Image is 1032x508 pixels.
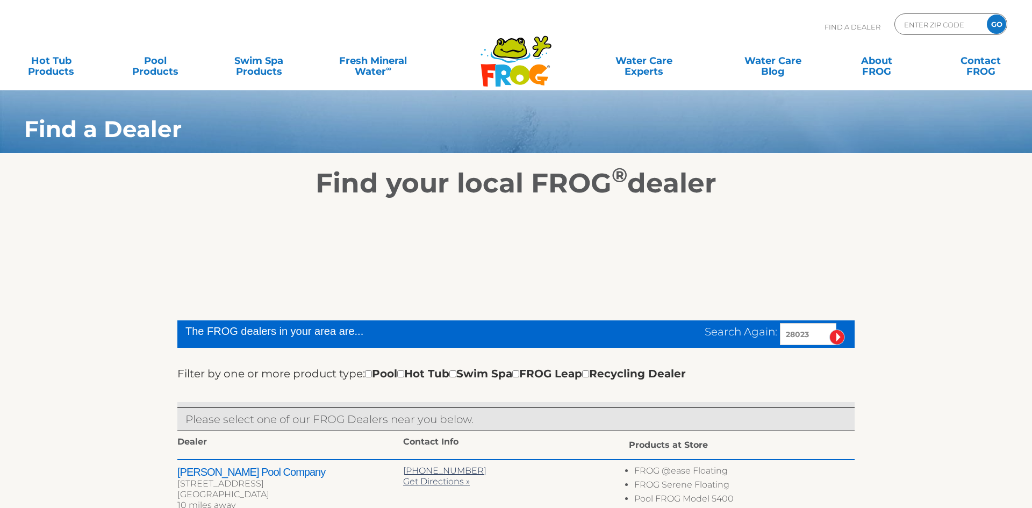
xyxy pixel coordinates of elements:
h1: Find a Dealer [24,116,922,142]
div: Dealer [177,437,403,450]
input: GO [987,15,1006,34]
div: Products at Store [629,437,855,454]
p: Please select one of our FROG Dealers near you below. [185,411,847,428]
li: FROG @ease Floating [634,466,855,480]
a: Fresh MineralWater∞ [322,50,424,71]
p: Find A Dealer [825,13,880,40]
sup: ® [612,163,627,187]
div: The FROG dealers in your area are... [185,323,520,339]
a: Swim SpaProducts [219,50,299,71]
sup: ∞ [386,64,391,73]
a: Hot TubProducts [11,50,91,71]
input: Submit [829,330,845,345]
a: ContactFROG [941,50,1021,71]
a: AboutFROG [836,50,917,71]
span: Search Again: [705,325,777,338]
a: Water CareBlog [733,50,813,71]
a: PoolProducts [114,50,195,71]
div: Pool Hot Tub Swim Spa FROG Leap Recycling Dealer [365,365,686,382]
a: [PHONE_NUMBER] [403,466,486,476]
label: Filter by one or more product type: [177,365,365,382]
div: Contact Info [403,437,629,450]
div: [STREET_ADDRESS] [177,478,403,489]
li: Pool FROG Model 5400 [634,493,855,507]
h2: Find your local FROG dealer [8,167,1024,199]
h2: [PERSON_NAME] Pool Company [177,466,403,478]
img: Frog Products Logo [475,22,557,87]
li: FROG Serene Floating [634,480,855,493]
a: Get Directions » [403,476,470,486]
a: Water CareExperts [578,50,709,71]
div: [GEOGRAPHIC_DATA] [177,489,403,500]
